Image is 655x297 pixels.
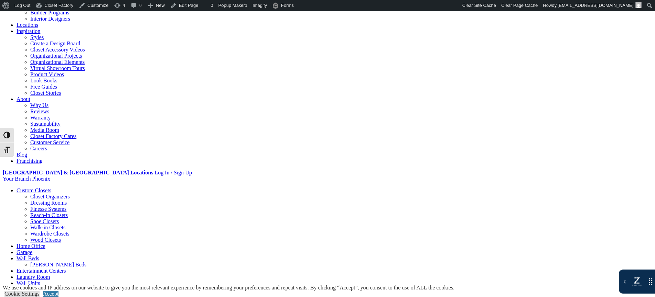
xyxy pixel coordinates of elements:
[30,34,44,40] a: Styles
[30,194,70,199] a: Closet Organizers
[30,237,61,243] a: Wood Closets
[30,71,64,77] a: Product Videos
[30,65,85,71] a: Virtual Showroom Tours
[30,218,59,224] a: Shoe Closets
[17,255,39,261] a: Wall Beds
[30,200,67,206] a: Dressing Rooms
[30,47,85,53] a: Closet Accessory Videos
[30,146,47,151] a: Careers
[30,206,66,212] a: Finesse Systems
[211,3,213,8] span: 0
[30,41,80,46] a: Create a Design Board
[32,176,50,182] span: Phoenix
[30,262,86,267] a: [PERSON_NAME] Beds
[17,268,66,274] a: Entertainment Centers
[30,115,51,121] a: Warranty
[4,291,40,297] a: Cookie Settings
[30,139,69,145] a: Customer Service
[3,176,50,182] a: Your Branch Phoenix
[3,285,454,291] div: We use cookies and IP address on our website to give you the most relevant experience by remember...
[17,249,32,255] a: Garage
[501,3,538,8] span: Clear Page Cache
[30,225,65,230] a: Walk-in Closets
[43,291,58,297] a: Accept
[17,28,40,34] a: Inspiration
[30,90,61,96] a: Closet Stories
[17,152,27,158] a: Blog
[17,187,51,193] a: Custom Closets
[558,3,633,8] span: [EMAIL_ADDRESS][DOMAIN_NAME]
[30,127,59,133] a: Media Room
[30,133,76,139] a: Closet Factory Cares
[3,176,31,182] span: Your Branch
[17,158,43,164] a: Franchising
[17,280,40,286] a: Wall Units
[30,212,68,218] a: Reach-in Closets
[462,3,496,8] span: Clear Site Cache
[30,78,57,83] a: Look Books
[30,53,82,59] a: Organizational Projects
[17,243,45,249] a: Home Office
[3,170,153,175] a: [GEOGRAPHIC_DATA] & [GEOGRAPHIC_DATA] Locations
[30,121,61,127] a: Sustainability
[17,274,50,280] a: Laundry Room
[17,22,38,28] a: Locations
[30,231,69,237] a: Wardrobe Closets
[245,3,247,8] span: 1
[30,102,49,108] a: Why Us
[154,170,192,175] a: Log In / Sign Up
[30,108,49,114] a: Reviews
[30,84,57,90] a: Free Guides
[17,96,30,102] a: About
[30,16,70,22] a: Interior Designers
[30,59,85,65] a: Organizational Elements
[30,10,69,15] a: Builder Programs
